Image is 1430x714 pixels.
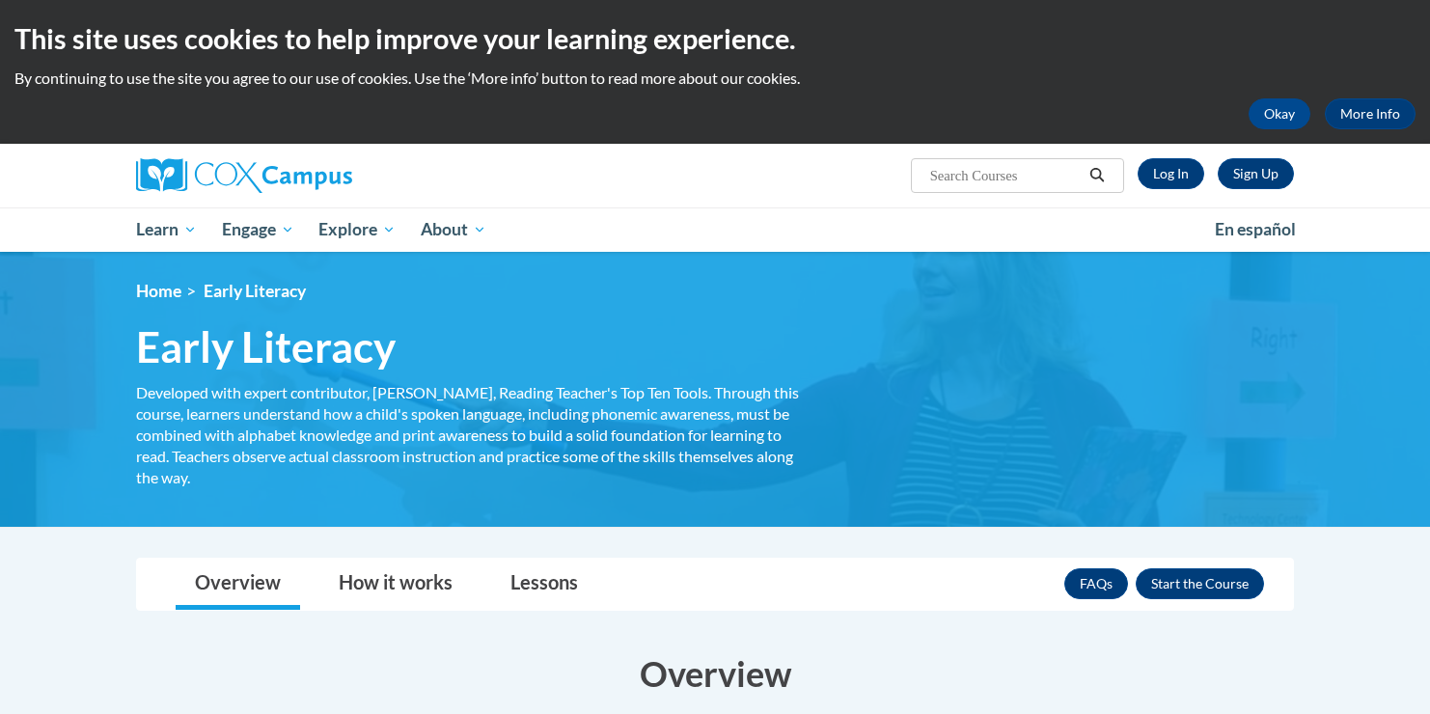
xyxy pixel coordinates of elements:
[136,281,181,301] a: Home
[1083,164,1112,187] button: Search
[1138,158,1204,189] a: Log In
[136,218,197,241] span: Learn
[107,207,1323,252] div: Main menu
[491,559,597,610] a: Lessons
[136,158,503,193] a: Cox Campus
[928,164,1083,187] input: Search Courses
[1064,568,1128,599] a: FAQs
[124,207,209,252] a: Learn
[318,218,396,241] span: Explore
[319,559,472,610] a: How it works
[204,281,306,301] span: Early Literacy
[1202,209,1308,250] a: En español
[14,68,1416,89] p: By continuing to use the site you agree to our use of cookies. Use the ‘More info’ button to read...
[408,207,499,252] a: About
[136,382,802,488] div: Developed with expert contributor, [PERSON_NAME], Reading Teacher's Top Ten Tools. Through this c...
[1136,568,1264,599] button: Enroll
[1325,98,1416,129] a: More Info
[306,207,408,252] a: Explore
[421,218,486,241] span: About
[136,649,1294,698] h3: Overview
[14,19,1416,58] h2: This site uses cookies to help improve your learning experience.
[136,158,352,193] img: Cox Campus
[209,207,307,252] a: Engage
[222,218,294,241] span: Engage
[1215,219,1296,239] span: En español
[1249,98,1310,129] button: Okay
[176,559,300,610] a: Overview
[1218,158,1294,189] a: Register
[136,321,396,372] span: Early Literacy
